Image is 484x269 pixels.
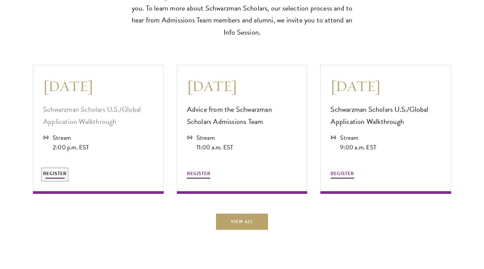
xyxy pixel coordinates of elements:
span: REGISTER [331,170,354,177]
a: [DATE] Schwarzman Scholars U.S./Global Application Walkthrough Stream 9:00 a.m. EST REGISTER [320,65,451,194]
h3: [DATE] [187,77,297,95]
div: Stream [53,133,89,142]
p: Schwarzman Scholars U.S./Global Application Walkthrough [331,104,441,128]
a: [DATE] Advice from the Schwarzman Scholars Admissions Team Stream 11:00 a.m. EST REGISTER [177,65,308,194]
p: Advice from the Schwarzman Scholars Admissions Team [187,104,297,128]
a: [DATE] Schwarzman Scholars U.S./Global Application Walkthrough Stream 2:00 p.m. EST REGISTER [33,65,164,194]
p: Schwarzman Scholars U.S./Global Application Walkthrough [43,104,153,128]
h3: [DATE] [331,77,441,95]
a: View All [216,214,268,229]
div: 11:00 a.m. EST [197,142,233,152]
div: Stream [197,133,233,142]
div: 2:00 p.m. EST [53,142,89,152]
span: REGISTER [187,170,210,177]
button: REGISTER [43,169,67,180]
button: REGISTER [331,169,354,180]
h3: [DATE] [43,77,153,95]
div: 9:00 a.m. EST [340,142,376,152]
button: REGISTER [187,169,210,180]
span: REGISTER [43,170,67,177]
div: Stream [340,133,376,142]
